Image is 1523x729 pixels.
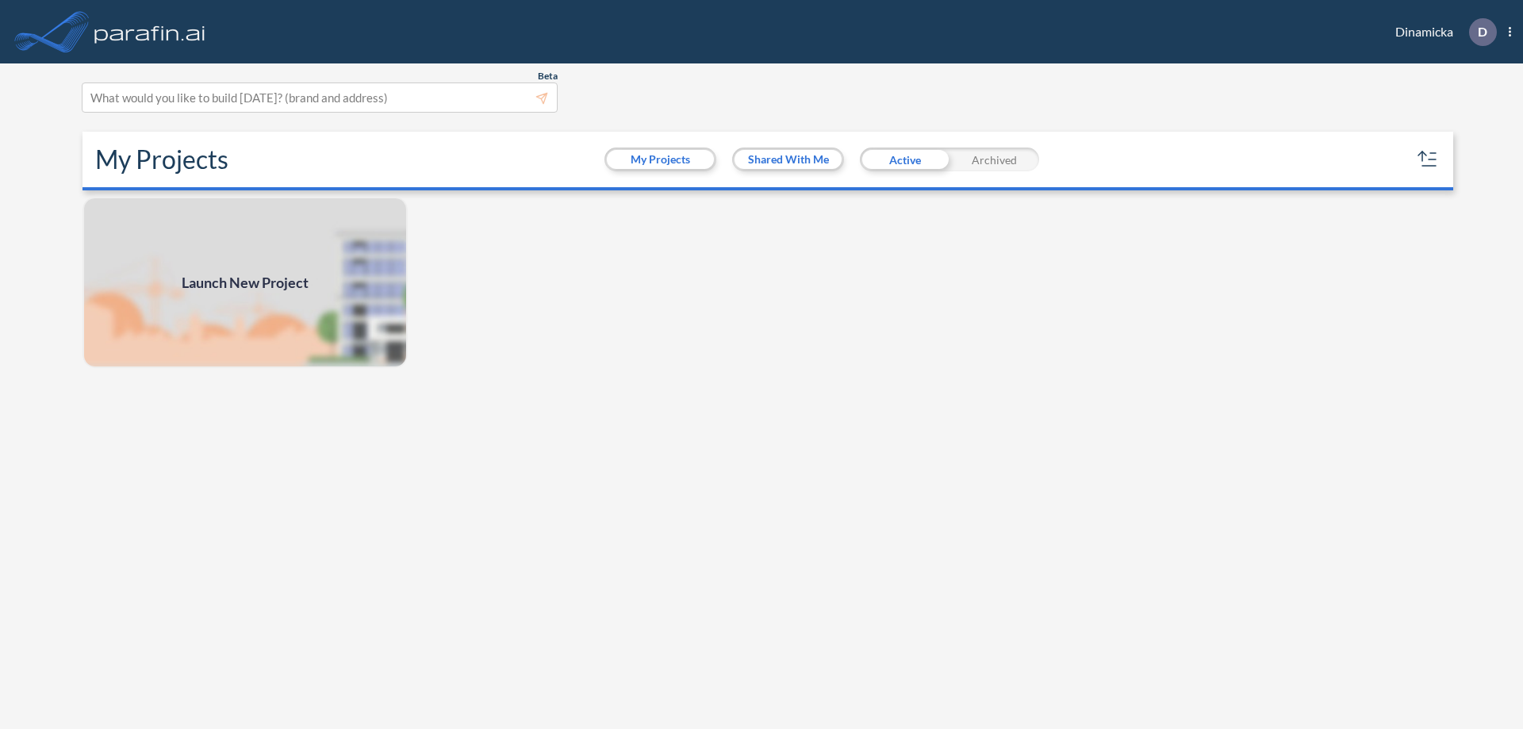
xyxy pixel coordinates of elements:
[82,197,408,368] a: Launch New Project
[735,150,842,169] button: Shared With Me
[538,70,558,82] span: Beta
[860,148,949,171] div: Active
[949,148,1039,171] div: Archived
[1478,25,1487,39] p: D
[1371,18,1511,46] div: Dinamicka
[1415,147,1441,172] button: sort
[91,16,209,48] img: logo
[82,197,408,368] img: add
[607,150,714,169] button: My Projects
[95,144,228,175] h2: My Projects
[182,272,309,294] span: Launch New Project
